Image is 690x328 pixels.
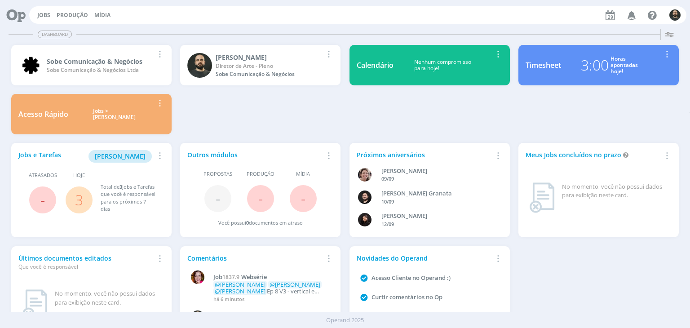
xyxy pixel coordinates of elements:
div: No momento, você não possui dados para exibição neste card. [562,182,668,200]
div: Outros módulos [187,150,323,160]
a: P[PERSON_NAME]Diretor de Arte - PlenoSobe Comunicação & Negócios [180,45,341,85]
img: dashboard_not_found.png [22,289,48,320]
div: Acesso Rápido [18,109,68,120]
span: @[PERSON_NAME] [215,280,265,288]
span: @[PERSON_NAME] [270,280,320,288]
a: Jobs [37,11,50,19]
span: 0 [246,219,249,226]
a: Acesso Cliente no Operand :) [372,274,451,282]
button: P [669,7,681,23]
div: Calendário [357,60,394,71]
span: - [40,190,45,209]
img: P [187,53,212,78]
div: Nenhum compromisso para hoje! [394,59,492,72]
div: Você possui documentos em atraso [218,219,303,227]
div: Comentários [187,253,323,263]
a: Curtir comentários no Op [372,293,442,301]
a: 3 [75,190,83,209]
a: [PERSON_NAME] [88,151,152,160]
div: Aline Beatriz Jackisch [381,167,492,176]
div: No momento, você não possui dados para exibição neste card. [55,289,161,307]
div: Sobe Comunicação & Negócios [47,57,154,66]
img: A [358,168,372,182]
img: L [358,213,372,226]
span: 09/09 [381,175,394,182]
img: B [191,270,204,284]
a: Timesheet3:00Horasapontadashoje! [518,45,679,85]
img: B [358,191,372,204]
span: 3 [119,183,122,190]
div: Diretor de Arte - Pleno [216,62,323,70]
span: 10/09 [381,198,394,205]
span: Produção [247,170,274,178]
span: há 6 minutos [213,296,244,302]
a: Job1837.9Websérie [213,274,329,281]
div: Que você é responsável [18,263,154,271]
div: Próximos aniversários [357,150,492,160]
div: Horas apontadas hoje! [610,56,638,75]
img: dashboard_not_found.png [529,182,555,213]
div: Últimos documentos editados [18,253,154,271]
div: Jobs > [PERSON_NAME] [75,108,154,121]
div: Patrick Freitas [216,53,323,62]
p: Ep 8 V3 - vertical e horizontal - revisados, ajustes no briefing. [213,281,329,295]
span: Atrasados [29,172,57,179]
span: - [216,189,220,208]
div: Sobe Comunicação & Negócios Ltda [47,66,154,74]
button: Mídia [92,12,113,19]
div: 3:00 [581,54,609,76]
span: [PERSON_NAME] [95,152,146,160]
button: Produção [54,12,91,19]
a: Produção [57,11,88,19]
span: - [301,189,305,208]
span: Dashboard [38,31,72,38]
span: Hoje [73,172,85,179]
img: P [191,310,204,324]
div: Total de Jobs e Tarefas que você é responsável para os próximos 7 dias [101,183,156,213]
img: P [669,9,681,21]
div: Sobe Comunicação & Negócios [216,70,323,78]
div: Timesheet [526,60,561,71]
div: Luana da Silva de Andrade [381,212,492,221]
span: Websérie [241,273,267,281]
a: Mídia [94,11,111,19]
span: Mídia [296,170,310,178]
span: @[PERSON_NAME] [215,287,265,295]
div: Jobs e Tarefas [18,150,154,163]
button: Jobs [35,12,53,19]
div: Meus Jobs concluídos no prazo [526,150,661,160]
span: Propostas [203,170,232,178]
span: - [258,189,263,208]
div: Bruno Corralo Granata [381,189,492,198]
span: 12/09 [381,221,394,227]
span: 1837.9 [222,273,239,281]
a: Como solicitar a aprovação de peças e inserir marcadores em imagens anexadas a um job? [370,310,485,326]
div: Novidades do Operand [357,253,492,263]
button: [PERSON_NAME] [88,150,152,163]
